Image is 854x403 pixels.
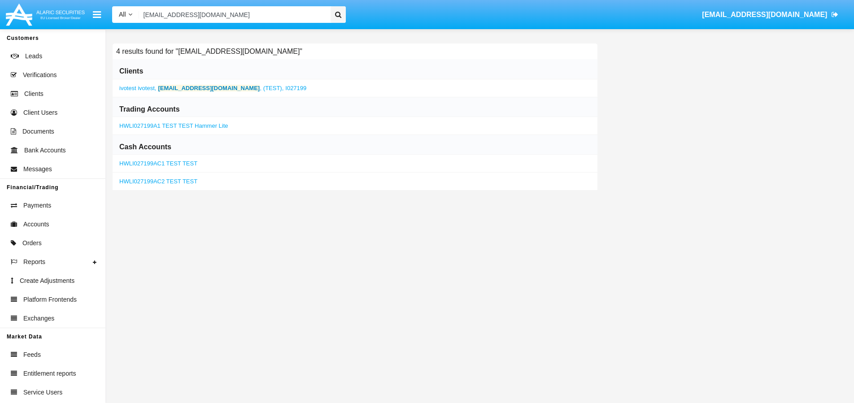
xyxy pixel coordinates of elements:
[22,127,54,136] span: Documents
[22,238,42,248] span: Orders
[23,369,76,378] span: Entitlement reports
[23,70,57,80] span: Verifications
[158,85,260,91] b: [EMAIL_ADDRESS][DOMAIN_NAME]
[23,201,51,210] span: Payments
[119,104,180,114] h6: Trading Accounts
[23,257,45,267] span: Reports
[119,11,126,18] span: All
[119,142,171,152] h6: Cash Accounts
[139,6,328,23] input: Search
[119,85,155,91] span: ivotest ivotest
[23,165,52,174] span: Messages
[23,314,54,323] span: Exchanges
[25,52,42,61] span: Leads
[23,108,57,117] span: Client Users
[119,160,197,167] a: HWLI027199AC1 TEST TEST
[119,178,197,185] a: HWLI027199AC2 TEST TEST
[24,146,66,155] span: Bank Accounts
[113,43,306,59] h6: 4 results found for "[EMAIL_ADDRESS][DOMAIN_NAME]"
[702,11,827,18] span: [EMAIL_ADDRESS][DOMAIN_NAME]
[23,388,62,397] span: Service Users
[119,122,228,129] a: HWLI027199A1 TEST TEST Hammer Lite
[23,220,49,229] span: Accounts
[23,295,77,304] span: Platform Frontends
[263,85,284,91] span: (TEST),
[698,2,843,27] a: [EMAIL_ADDRESS][DOMAIN_NAME]
[24,89,44,99] span: Clients
[20,276,74,286] span: Create Adjustments
[285,85,306,91] span: I027199
[119,85,306,91] a: ,
[119,66,143,76] h6: Clients
[4,1,86,28] img: Logo image
[112,10,139,19] a: All
[23,350,41,360] span: Feeds
[158,85,261,91] span: ,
